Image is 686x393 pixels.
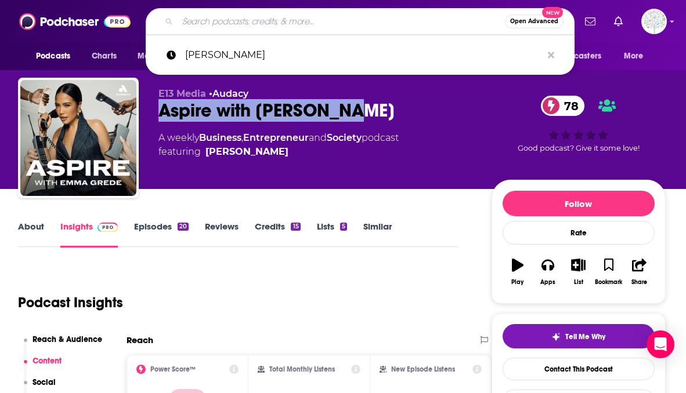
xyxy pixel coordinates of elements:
span: E13 Media [158,88,206,99]
span: New [542,7,563,18]
img: User Profile [641,9,667,34]
div: 15 [291,223,300,231]
span: Tell Me Why [565,332,605,341]
img: Aspire with Emma Grede [20,80,136,196]
button: Reach & Audience [24,334,103,356]
span: • [209,88,248,99]
span: Monitoring [138,48,179,64]
img: Podchaser Pro [98,223,118,232]
div: Apps [540,279,555,286]
div: Open Intercom Messenger [647,330,674,358]
a: Show notifications dropdown [609,12,627,31]
span: Podcasts [36,48,70,64]
a: 78 [541,96,584,116]
h2: Reach [127,334,153,345]
h1: Podcast Insights [18,294,123,311]
button: Open AdvancedNew [505,14,564,28]
span: Charts [92,48,117,64]
div: Rate [503,221,655,245]
a: Audacy [212,88,248,99]
span: Logged in as WunderTanya [641,9,667,34]
a: Charts [84,45,124,67]
div: Search podcasts, credits, & more... [146,8,575,35]
button: open menu [538,45,618,67]
img: tell me why sparkle [551,332,561,341]
button: open menu [28,45,85,67]
button: Follow [503,191,655,216]
span: 78 [553,96,584,116]
div: Bookmark [595,279,622,286]
button: Apps [533,251,563,293]
p: Content [33,356,62,366]
a: Business [199,132,241,143]
div: 78Good podcast? Give it some love! [492,88,666,160]
a: Contact This Podcast [503,358,655,380]
span: Good podcast? Give it some love! [518,144,640,152]
h2: Total Monthly Listens [269,365,335,373]
a: About [18,221,44,248]
span: Open Advanced [510,19,558,24]
div: 5 [340,223,347,231]
span: featuring [158,145,399,159]
div: Play [511,279,523,286]
button: tell me why sparkleTell Me Why [503,324,655,348]
a: [PERSON_NAME] [146,40,575,70]
span: , [241,132,243,143]
a: Entrepreneur [243,132,309,143]
div: 20 [178,223,189,231]
button: open menu [616,45,658,67]
button: Show profile menu [641,9,667,34]
h2: New Episode Listens [391,365,455,373]
a: Society [327,132,362,143]
div: Share [631,279,647,286]
button: List [563,251,593,293]
button: Bookmark [594,251,624,293]
a: Reviews [205,221,239,248]
button: Content [24,356,62,377]
button: open menu [129,45,194,67]
p: emma grede [185,40,542,70]
span: More [624,48,644,64]
a: Credits15 [255,221,300,248]
a: Episodes20 [134,221,189,248]
div: A weekly podcast [158,131,399,159]
a: Emma Grede [205,145,288,159]
img: Podchaser - Follow, Share and Rate Podcasts [19,10,131,32]
a: Lists5 [317,221,347,248]
a: InsightsPodchaser Pro [60,221,118,248]
button: Play [503,251,533,293]
span: and [309,132,327,143]
div: List [574,279,583,286]
h2: Power Score™ [150,365,196,373]
input: Search podcasts, credits, & more... [178,12,505,31]
a: Similar [363,221,392,248]
a: Show notifications dropdown [580,12,600,31]
p: Reach & Audience [33,334,102,344]
button: Share [624,251,654,293]
p: Social [33,377,56,387]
